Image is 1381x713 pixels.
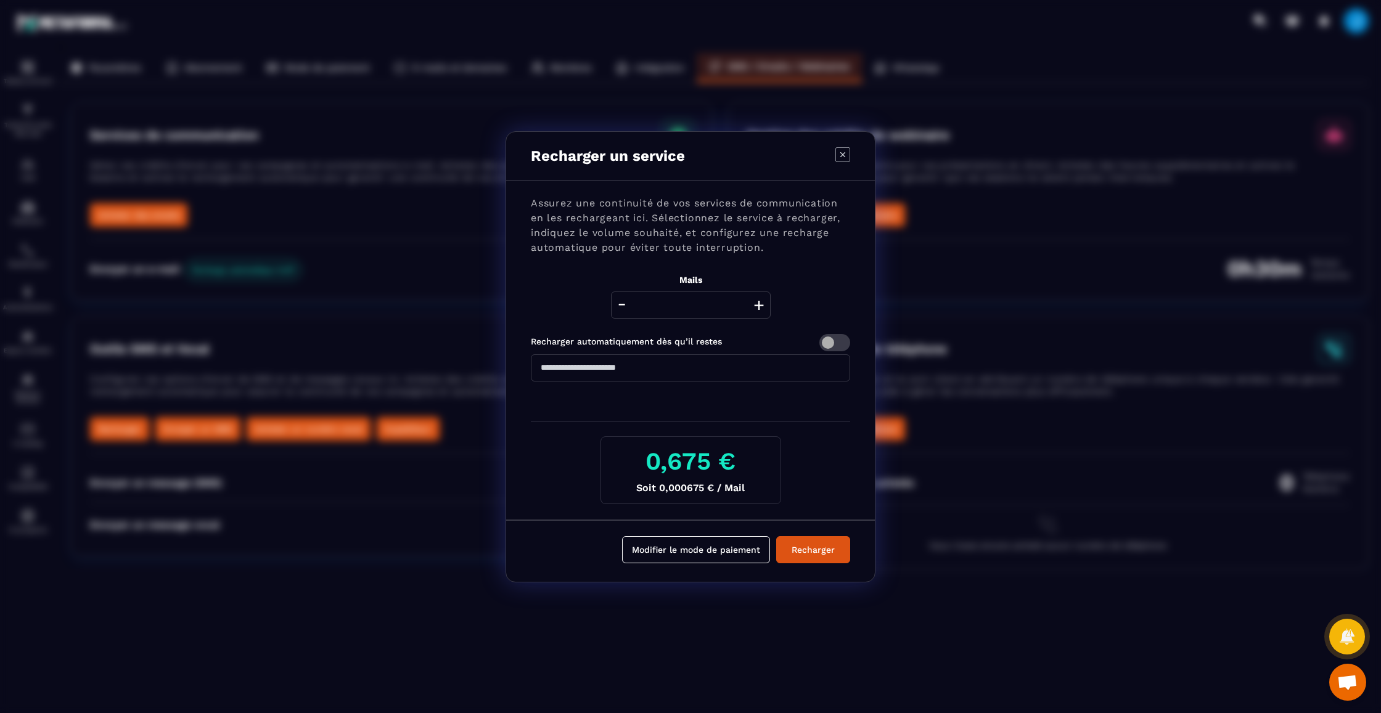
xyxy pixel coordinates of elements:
p: Recharger un service [531,147,685,165]
label: Mails [679,275,702,285]
div: Recharger [784,544,842,556]
p: Soit 0,000675 € / Mail [611,482,771,494]
h3: 0,675 € [611,447,771,476]
button: Recharger [776,536,850,563]
label: Recharger automatiquement dès qu’il restes [531,336,722,346]
button: Modifier le mode de paiement [622,536,770,563]
button: + [750,291,768,319]
p: Assurez une continuité de vos services de communication en les rechargeant ici. Sélectionnez le s... [531,196,850,255]
div: Ouvrir le chat [1329,664,1366,701]
button: - [614,291,629,319]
